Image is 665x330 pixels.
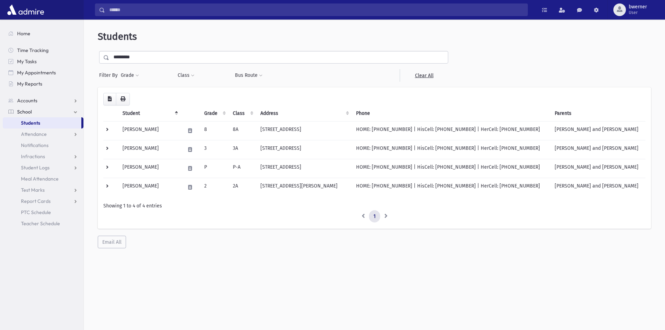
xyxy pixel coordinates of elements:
[21,153,45,160] span: Infractions
[352,121,551,140] td: HOME: [PHONE_NUMBER] | HisCell: [PHONE_NUMBER] | HerCell: [PHONE_NUMBER]
[200,178,229,197] td: 2
[17,47,49,53] span: Time Tracking
[17,81,42,87] span: My Reports
[21,120,40,126] span: Students
[21,176,59,182] span: Meal Attendance
[3,106,83,117] a: School
[98,31,137,42] span: Students
[177,69,195,82] button: Class
[118,140,181,159] td: [PERSON_NAME]
[3,129,83,140] a: Attendance
[629,4,647,10] span: bwerner
[200,159,229,178] td: P
[21,209,51,215] span: PTC Schedule
[17,97,37,104] span: Accounts
[3,162,83,173] a: Student Logs
[3,56,83,67] a: My Tasks
[17,30,30,37] span: Home
[200,140,229,159] td: 3
[229,140,256,159] td: 3A
[3,28,83,39] a: Home
[120,69,139,82] button: Grade
[229,121,256,140] td: 8A
[3,45,83,56] a: Time Tracking
[21,131,47,137] span: Attendance
[3,95,83,106] a: Accounts
[6,3,46,17] img: AdmirePro
[3,117,81,129] a: Students
[3,151,83,162] a: Infractions
[118,121,181,140] td: [PERSON_NAME]
[629,10,647,15] span: User
[3,218,83,229] a: Teacher Schedule
[103,202,645,210] div: Showing 1 to 4 of 4 entries
[21,142,49,148] span: Notifications
[21,220,60,227] span: Teacher Schedule
[352,178,551,197] td: HOME: [PHONE_NUMBER] | HisCell: [PHONE_NUMBER] | HerCell: [PHONE_NUMBER]
[256,140,352,159] td: [STREET_ADDRESS]
[21,198,51,204] span: Report Cards
[551,178,645,197] td: [PERSON_NAME] and [PERSON_NAME]
[98,236,126,248] button: Email All
[3,207,83,218] a: PTC Schedule
[3,140,83,151] a: Notifications
[103,93,116,105] button: CSV
[17,58,37,65] span: My Tasks
[116,93,130,105] button: Print
[3,173,83,184] a: Meal Attendance
[3,196,83,207] a: Report Cards
[118,159,181,178] td: [PERSON_NAME]
[3,78,83,89] a: My Reports
[352,159,551,178] td: HOME: [PHONE_NUMBER] | HisCell: [PHONE_NUMBER] | HerCell: [PHONE_NUMBER]
[3,67,83,78] a: My Appointments
[352,140,551,159] td: HOME: [PHONE_NUMBER] | HisCell: [PHONE_NUMBER] | HerCell: [PHONE_NUMBER]
[200,105,229,122] th: Grade: activate to sort column ascending
[200,121,229,140] td: 8
[229,105,256,122] th: Class: activate to sort column ascending
[352,105,551,122] th: Phone
[118,105,181,122] th: Student: activate to sort column descending
[256,105,352,122] th: Address: activate to sort column ascending
[400,69,448,82] a: Clear All
[551,140,645,159] td: [PERSON_NAME] and [PERSON_NAME]
[21,164,50,171] span: Student Logs
[551,159,645,178] td: [PERSON_NAME] and [PERSON_NAME]
[551,121,645,140] td: [PERSON_NAME] and [PERSON_NAME]
[3,184,83,196] a: Test Marks
[551,105,645,122] th: Parents
[17,109,32,115] span: School
[229,159,256,178] td: P-A
[369,210,380,223] a: 1
[21,187,45,193] span: Test Marks
[17,69,56,76] span: My Appointments
[256,159,352,178] td: [STREET_ADDRESS]
[99,72,120,79] span: Filter By
[229,178,256,197] td: 2A
[256,121,352,140] td: [STREET_ADDRESS]
[118,178,181,197] td: [PERSON_NAME]
[235,69,263,82] button: Bus Route
[105,3,527,16] input: Search
[256,178,352,197] td: [STREET_ADDRESS][PERSON_NAME]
